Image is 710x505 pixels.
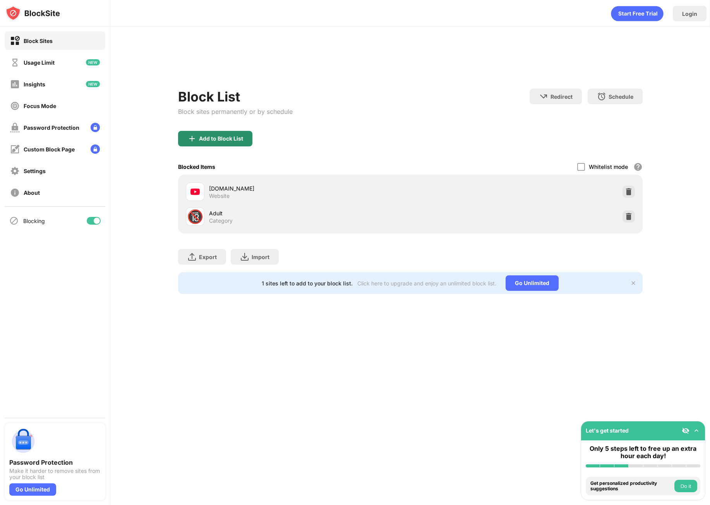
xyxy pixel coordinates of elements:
[24,189,40,196] div: About
[86,59,100,65] img: new-icon.svg
[178,89,293,105] div: Block List
[24,146,75,153] div: Custom Block Page
[10,144,20,154] img: customize-block-page-off.svg
[9,216,19,225] img: blocking-icon.svg
[178,108,293,115] div: Block sites permanently or by schedule
[209,192,230,199] div: Website
[357,280,496,287] div: Click here to upgrade and enjoy an unlimited block list.
[10,58,20,67] img: time-usage-off.svg
[262,280,353,287] div: 1 sites left to add to your block list.
[586,445,700,460] div: Only 5 steps left to free up an extra hour each day!
[9,459,101,466] div: Password Protection
[199,136,243,142] div: Add to Block List
[178,48,643,79] iframe: Banner
[91,123,100,132] img: lock-menu.svg
[693,427,700,435] img: omni-setup-toggle.svg
[24,59,55,66] div: Usage Limit
[190,187,200,196] img: favicons
[10,123,20,132] img: password-protection-off.svg
[506,275,559,291] div: Go Unlimited
[91,144,100,154] img: lock-menu.svg
[611,6,664,21] div: animation
[589,163,628,170] div: Whitelist mode
[187,209,203,225] div: 🔞
[10,36,20,46] img: block-on.svg
[590,481,672,492] div: Get personalized productivity suggestions
[209,209,410,217] div: Adult
[682,10,697,17] div: Login
[199,254,217,260] div: Export
[24,168,46,174] div: Settings
[10,188,20,198] img: about-off.svg
[630,280,636,286] img: x-button.svg
[24,81,45,88] div: Insights
[674,480,697,492] button: Do it
[24,103,56,109] div: Focus Mode
[24,38,53,44] div: Block Sites
[252,254,269,260] div: Import
[10,101,20,111] img: focus-off.svg
[209,184,410,192] div: [DOMAIN_NAME]
[178,163,215,170] div: Blocked Items
[10,79,20,89] img: insights-off.svg
[24,124,79,131] div: Password Protection
[5,5,60,21] img: logo-blocksite.svg
[586,427,629,434] div: Let's get started
[551,93,573,100] div: Redirect
[10,166,20,176] img: settings-off.svg
[9,483,56,496] div: Go Unlimited
[609,93,633,100] div: Schedule
[23,218,45,224] div: Blocking
[9,428,37,455] img: push-password-protection.svg
[86,81,100,87] img: new-icon.svg
[682,427,689,435] img: eye-not-visible.svg
[209,217,233,224] div: Category
[9,468,101,480] div: Make it harder to remove sites from your block list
